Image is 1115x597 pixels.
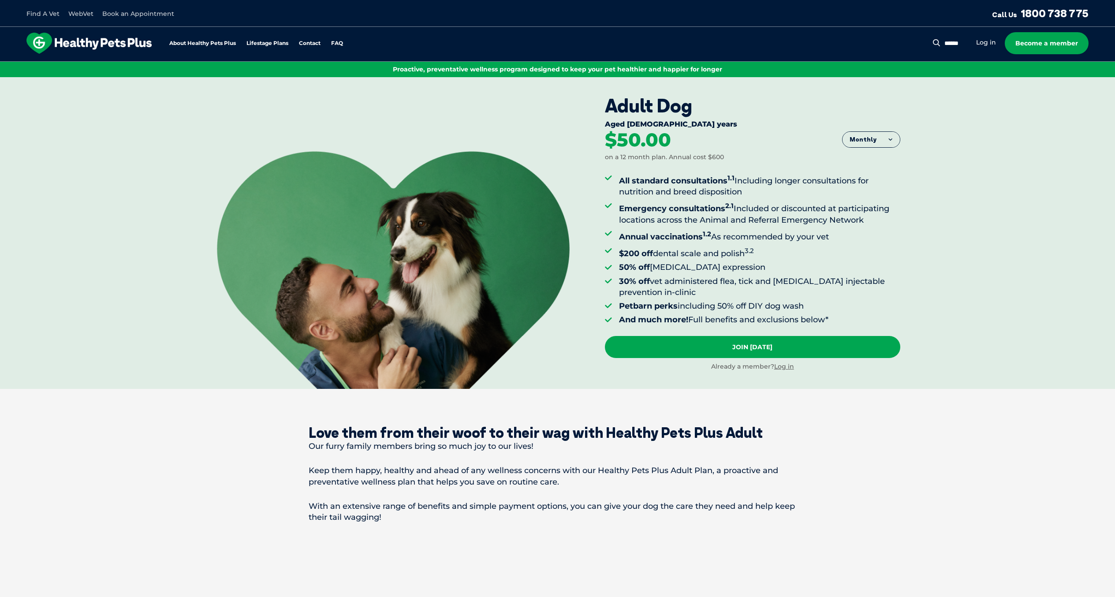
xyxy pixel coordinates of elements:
[976,38,996,47] a: Log in
[619,228,900,243] li: As recommended by your vet
[727,174,735,182] sup: 1.1
[992,10,1017,19] span: Call Us
[26,33,152,54] img: hpp-logo
[619,245,900,259] li: dental scale and polish
[605,336,900,358] a: Join [DATE]
[309,424,807,441] div: Love them from their woof to their wag with Healthy Pets Plus Adult
[619,200,900,225] li: Included or discounted at participating locations across the Animal and Referral Emergency Network
[725,201,734,210] sup: 2.1
[605,131,671,150] div: $50.00
[703,230,711,238] sup: 1.2
[619,176,735,186] strong: All standard consultations
[619,314,900,325] li: Full benefits and exclusions below*
[619,315,688,325] strong: And much more!
[1005,32,1089,54] a: Become a member
[605,95,900,117] div: Adult Dog
[68,10,93,18] a: WebVet
[992,7,1089,20] a: Call Us1800 738 775
[169,41,236,46] a: About Healthy Pets Plus
[299,41,321,46] a: Contact
[931,38,942,47] button: Search
[619,232,711,242] strong: Annual vaccinations
[246,41,288,46] a: Lifestage Plans
[217,151,570,389] img: <br /> <b>Warning</b>: Undefined variable $title in <b>/var/www/html/current/codepool/wp-content/...
[605,362,900,371] div: Already a member?
[102,10,174,18] a: Book an Appointment
[619,301,678,311] strong: Petbarn perks
[309,441,807,452] p: Our furry family members bring so much joy to our lives!
[331,41,343,46] a: FAQ
[619,262,650,272] strong: 50% off
[619,204,734,213] strong: Emergency consultations
[393,65,722,73] span: Proactive, preventative wellness program designed to keep your pet healthier and happier for longer
[843,132,900,148] button: Monthly
[745,246,754,255] sup: 3.2
[605,120,900,131] div: Aged [DEMOGRAPHIC_DATA] years
[26,10,60,18] a: Find A Vet
[605,153,724,162] div: on a 12 month plan. Annual cost $600
[619,301,900,312] li: including 50% off DIY dog wash
[774,362,794,370] a: Log in
[619,262,900,273] li: [MEDICAL_DATA] expression
[619,172,900,198] li: Including longer consultations for nutrition and breed disposition
[619,276,650,286] strong: 30% off
[619,276,900,298] li: vet administered flea, tick and [MEDICAL_DATA] injectable prevention in-clinic
[309,501,807,523] p: With an extensive range of benefits and simple payment options, you can give your dog the care th...
[619,249,653,258] strong: $200 off
[309,465,807,487] p: Keep them happy, healthy and ahead of any wellness concerns with our Healthy Pets Plus Adult Plan...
